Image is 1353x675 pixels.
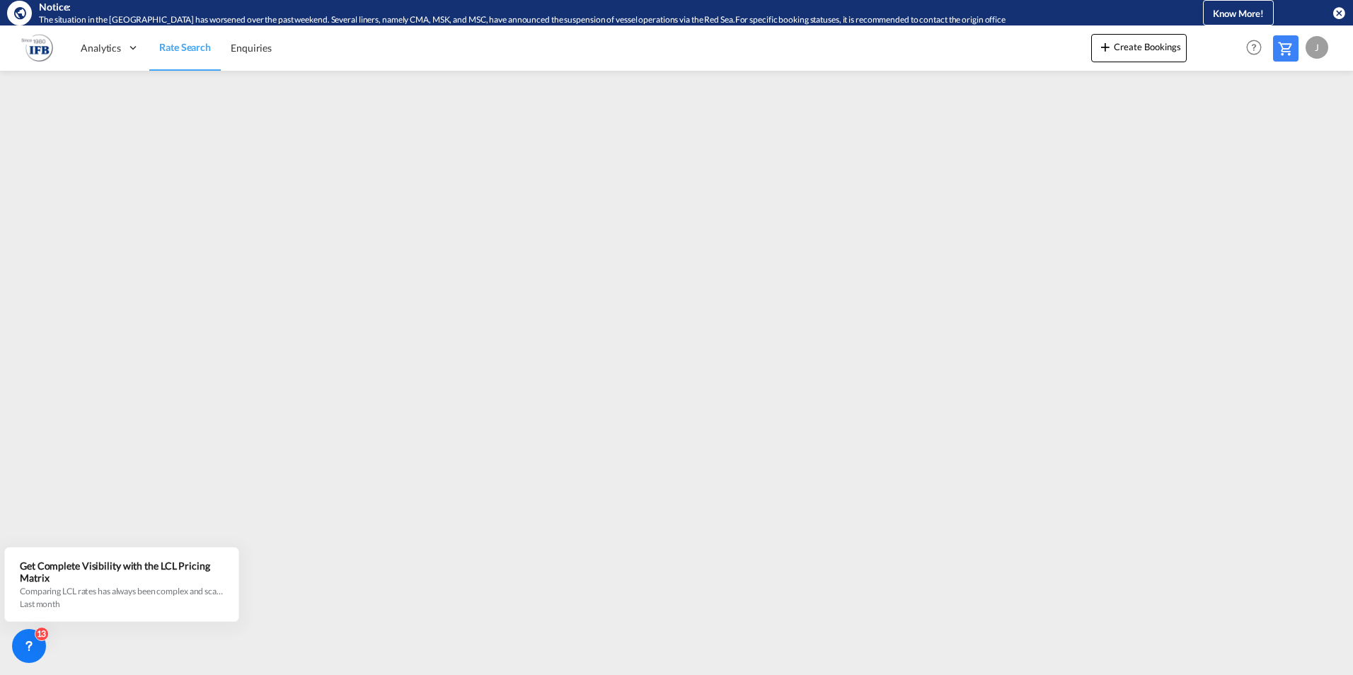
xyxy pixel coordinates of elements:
[21,32,53,64] img: b628ab10256c11eeb52753acbc15d091.png
[1242,35,1266,59] span: Help
[13,6,27,20] md-icon: icon-earth
[1242,35,1273,61] div: Help
[39,14,1145,26] div: The situation in the Red Sea has worsened over the past weekend. Several liners, namely CMA, MSK,...
[1213,8,1264,19] span: Know More!
[159,41,211,53] span: Rate Search
[1306,36,1328,59] div: J
[81,41,121,55] span: Analytics
[71,25,149,71] div: Analytics
[231,42,272,54] span: Enquiries
[1332,6,1346,20] button: icon-close-circle
[221,25,282,71] a: Enquiries
[1091,34,1187,62] button: icon-plus 400-fgCreate Bookings
[149,25,221,71] a: Rate Search
[1097,38,1114,55] md-icon: icon-plus 400-fg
